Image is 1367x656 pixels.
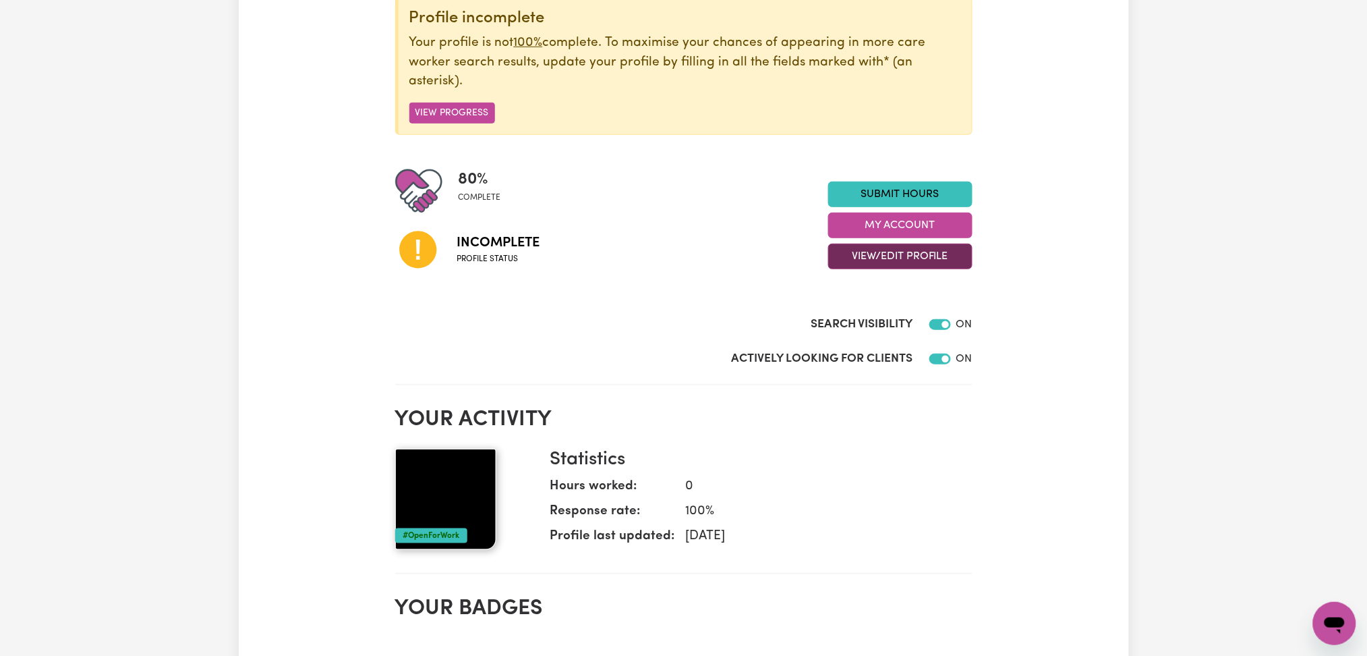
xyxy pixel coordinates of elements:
[457,253,540,265] span: Profile status
[550,477,675,502] dt: Hours worked:
[395,528,467,543] div: #OpenForWork
[550,502,675,527] dt: Response rate:
[459,167,501,192] span: 80 %
[732,350,913,368] label: Actively Looking for Clients
[828,182,972,207] a: Submit Hours
[409,9,961,28] div: Profile incomplete
[395,407,972,433] h2: Your activity
[550,449,962,472] h3: Statistics
[395,449,496,550] img: Your profile picture
[956,319,972,330] span: ON
[675,527,962,547] dd: [DATE]
[409,34,961,92] p: Your profile is not complete. To maximise your chances of appearing in more care worker search re...
[956,354,972,364] span: ON
[459,192,501,204] span: complete
[409,103,495,124] button: View Progress
[828,213,972,238] button: My Account
[811,316,913,333] label: Search Visibility
[828,244,972,269] button: View/Edit Profile
[459,167,512,215] div: Profile completeness: 80%
[457,233,540,253] span: Incomplete
[395,596,972,622] h2: Your badges
[550,527,675,552] dt: Profile last updated:
[675,502,962,522] dd: 100 %
[675,477,962,497] dd: 0
[1313,602,1356,645] iframe: Button to launch messaging window
[514,36,543,49] u: 100%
